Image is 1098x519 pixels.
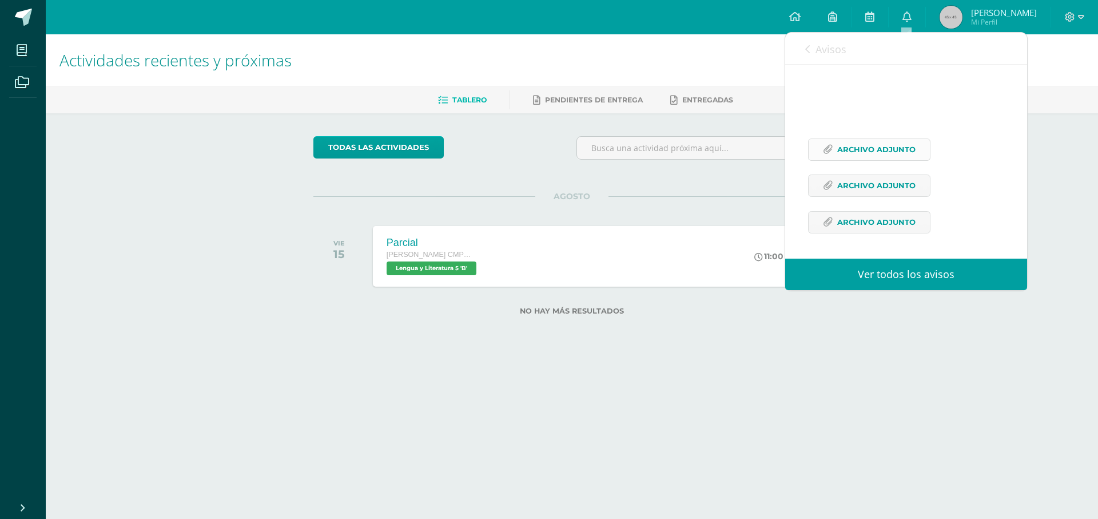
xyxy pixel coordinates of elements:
label: No hay más resultados [313,307,831,315]
span: [PERSON_NAME] CMP Bachillerato en CCLL con Orientación en Computación [387,251,472,259]
div: VIE [333,239,345,247]
div: 11:00 PM [754,251,799,262]
span: avisos sin leer [944,42,1007,54]
span: Avisos [815,42,846,56]
a: todas las Actividades [313,136,444,159]
div: Parcial [387,237,479,249]
a: Archivo Adjunto [808,211,930,233]
span: Pendientes de entrega [545,96,643,104]
a: Archivo Adjunto [808,138,930,161]
span: Mi Perfil [971,17,1037,27]
div: Se adjunta el laboratorio examen de la II Unidad para las clases de informática entrega en [GEOGR... [808,13,1004,248]
input: Busca una actividad próxima aquí... [577,137,830,159]
span: 0 [944,42,949,54]
a: Entregadas [670,91,733,109]
a: Archivo Adjunto [808,175,930,197]
span: Tablero [452,96,487,104]
div: 15 [333,247,345,261]
a: Pendientes de entrega [533,91,643,109]
span: Entregadas [682,96,733,104]
span: Actividades recientes y próximas [59,49,292,71]
span: Archivo Adjunto [837,175,916,196]
span: AGOSTO [535,191,608,201]
a: Tablero [438,91,487,109]
a: Ver todos los avisos [785,259,1027,290]
span: Archivo Adjunto [837,212,916,233]
span: Lengua y Literatura 5 'B' [387,262,476,275]
img: 45x45 [940,6,962,29]
span: Archivo Adjunto [837,139,916,160]
span: [PERSON_NAME] [971,7,1037,18]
